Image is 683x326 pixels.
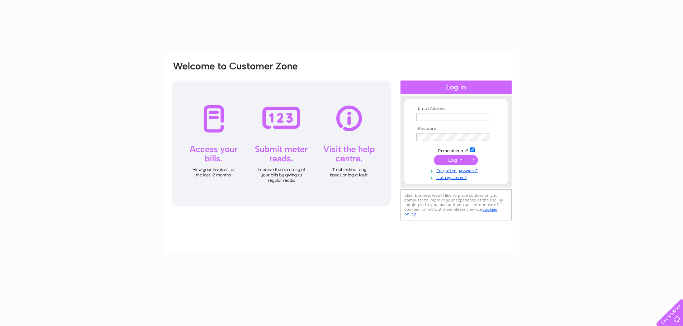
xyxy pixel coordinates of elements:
input: Submit [434,155,478,165]
th: Email Address: [414,106,498,111]
a: Forgotten password? [416,167,498,174]
div: Clear Business would like to place cookies on your computer to improve your experience of the sit... [400,189,512,220]
a: Not registered? [416,174,498,180]
td: Remember me? [414,146,498,154]
th: Password: [414,126,498,131]
a: cookies policy [404,207,497,216]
